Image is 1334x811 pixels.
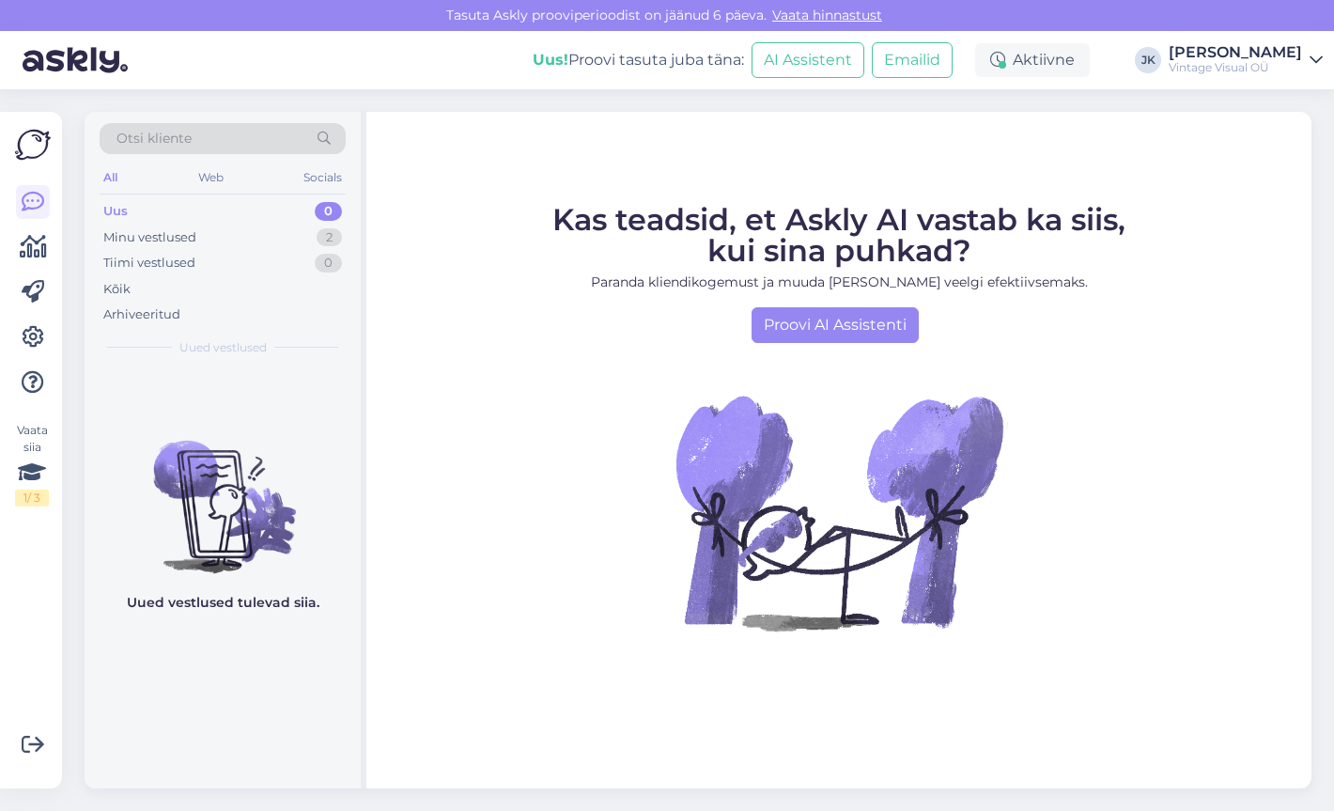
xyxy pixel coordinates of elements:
[872,42,953,78] button: Emailid
[1169,45,1323,75] a: [PERSON_NAME]Vintage Visual OÜ
[15,490,49,507] div: 1 / 3
[15,422,49,507] div: Vaata siia
[100,165,121,190] div: All
[103,228,196,247] div: Minu vestlused
[1169,60,1302,75] div: Vintage Visual OÜ
[752,307,919,343] a: Proovi AI Assistenti
[116,129,192,148] span: Otsi kliente
[317,228,342,247] div: 2
[300,165,346,190] div: Socials
[103,280,131,299] div: Kõik
[767,7,888,23] a: Vaata hinnastust
[752,42,864,78] button: AI Assistent
[1135,47,1161,73] div: JK
[194,165,227,190] div: Web
[103,305,180,324] div: Arhiveeritud
[1169,45,1302,60] div: [PERSON_NAME]
[552,201,1125,269] span: Kas teadsid, et Askly AI vastab ka siis, kui sina puhkad?
[15,127,51,163] img: Askly Logo
[103,202,128,221] div: Uus
[670,343,1008,681] img: No Chat active
[103,254,195,273] div: Tiimi vestlused
[533,51,568,69] b: Uus!
[975,43,1090,77] div: Aktiivne
[315,254,342,273] div: 0
[179,339,267,356] span: Uued vestlused
[533,49,744,71] div: Proovi tasuta juba täna:
[315,202,342,221] div: 0
[85,407,361,576] img: No chats
[552,273,1125,292] p: Paranda kliendikogemust ja muuda [PERSON_NAME] veelgi efektiivsemaks.
[127,593,319,613] p: Uued vestlused tulevad siia.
